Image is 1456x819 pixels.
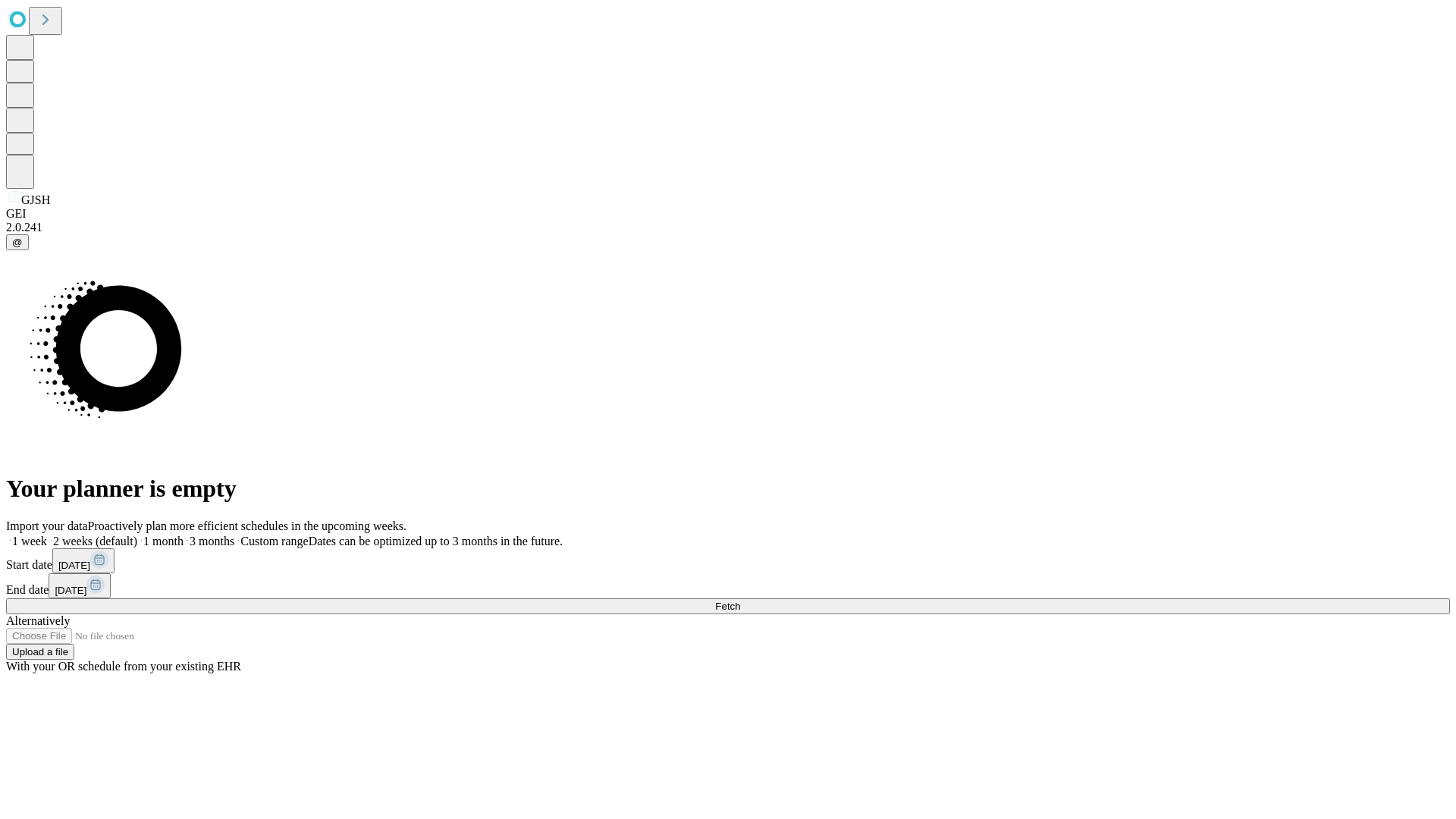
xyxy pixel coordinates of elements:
span: [DATE] [55,585,86,596]
div: GEI [6,207,1450,221]
div: Start date [6,548,1450,573]
div: End date [6,573,1450,598]
span: 1 month [143,535,184,548]
span: Dates can be optimized up to 3 months in the future. [309,535,563,548]
button: [DATE] [49,573,111,598]
button: Fetch [6,598,1450,614]
span: @ [12,237,23,248]
span: Alternatively [6,614,70,627]
div: 2.0.241 [6,221,1450,234]
span: 2 weeks (default) [53,535,137,548]
button: @ [6,234,29,250]
span: With your OR schedule from your existing EHR [6,660,241,673]
span: Custom range [240,535,308,548]
span: GJSH [21,193,50,206]
span: Fetch [715,601,740,612]
span: [DATE] [58,560,90,571]
button: Upload a file [6,644,74,660]
span: 1 week [12,535,47,548]
span: 3 months [190,535,234,548]
span: Import your data [6,519,88,532]
span: Proactively plan more efficient schedules in the upcoming weeks. [88,519,406,532]
h1: Your planner is empty [6,475,1450,503]
button: [DATE] [52,548,115,573]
